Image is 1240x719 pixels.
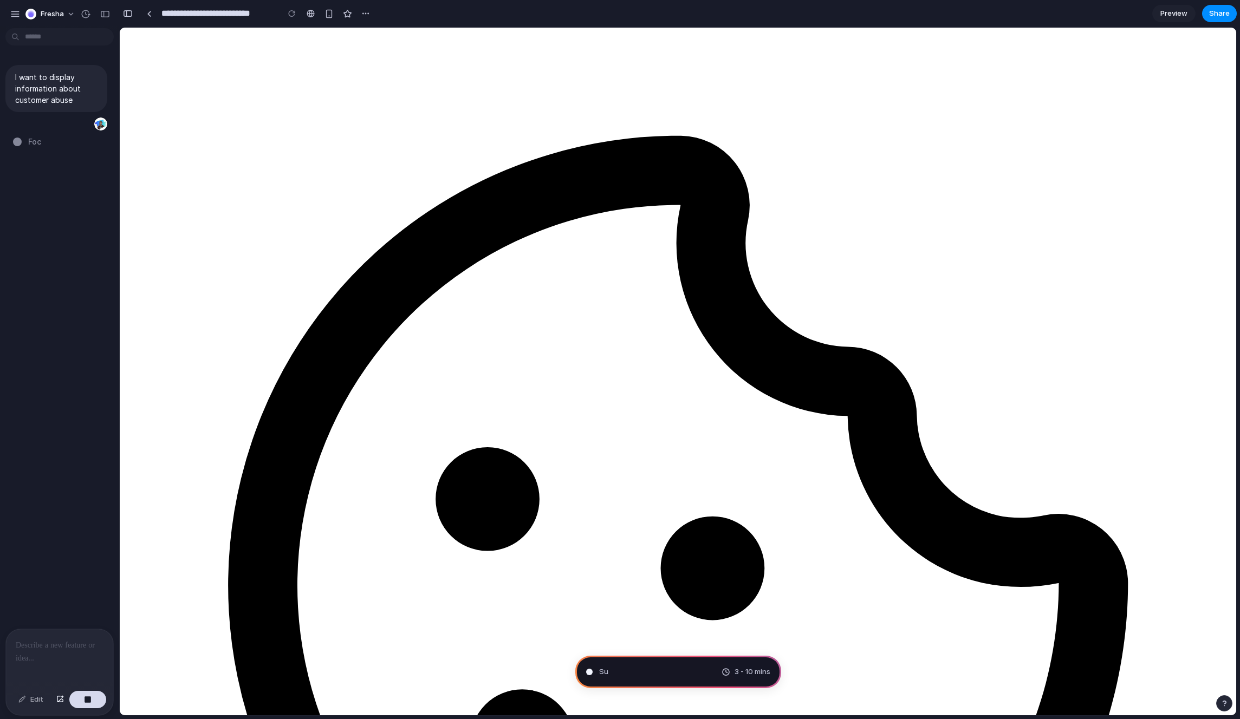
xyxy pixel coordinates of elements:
[15,71,98,106] p: I want to display information about customer abuse
[599,666,608,677] span: Su
[28,136,41,147] span: Foc
[1209,8,1230,19] span: Share
[735,666,770,677] span: 3 - 10 mins
[21,5,81,23] button: Fresha
[1202,5,1237,22] button: Share
[1160,8,1187,19] span: Preview
[41,9,64,19] span: Fresha
[1152,5,1196,22] a: Preview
